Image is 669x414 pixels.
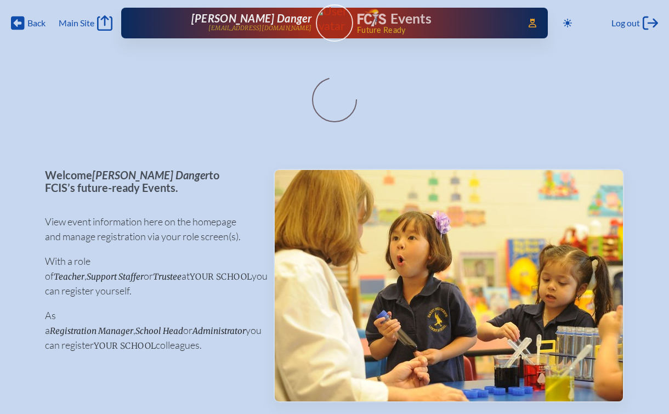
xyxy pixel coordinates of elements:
p: Welcome to FCIS’s future-ready Events. [45,169,256,194]
p: As a , or you can register colleagues. [45,308,256,353]
span: School Head [135,326,183,336]
span: your school [190,271,252,282]
img: Events [275,170,623,401]
span: your school [94,341,156,351]
span: Trustee [153,271,182,282]
span: Back [27,18,46,29]
span: Main Site [59,18,94,29]
p: [EMAIL_ADDRESS][DOMAIN_NAME] [208,25,311,32]
span: Registration Manager [50,326,133,336]
a: Main Site [59,15,112,31]
a: User Avatar [316,4,353,42]
p: View event information here on the homepage and manage registration via your role screen(s). [45,214,256,244]
span: Log out [611,18,640,29]
p: With a role of , or at you can register yourself. [45,254,256,298]
span: Teacher [54,271,84,282]
span: Future Ready [357,26,513,34]
span: Support Staffer [87,271,144,282]
span: [PERSON_NAME] Danger [191,12,311,25]
div: FCIS Events — Future ready [358,9,513,34]
a: [PERSON_NAME] Danger[EMAIL_ADDRESS][DOMAIN_NAME] [156,12,311,34]
img: User Avatar [311,4,358,33]
span: Administrator [192,326,246,336]
span: [PERSON_NAME] Danger [92,168,209,182]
